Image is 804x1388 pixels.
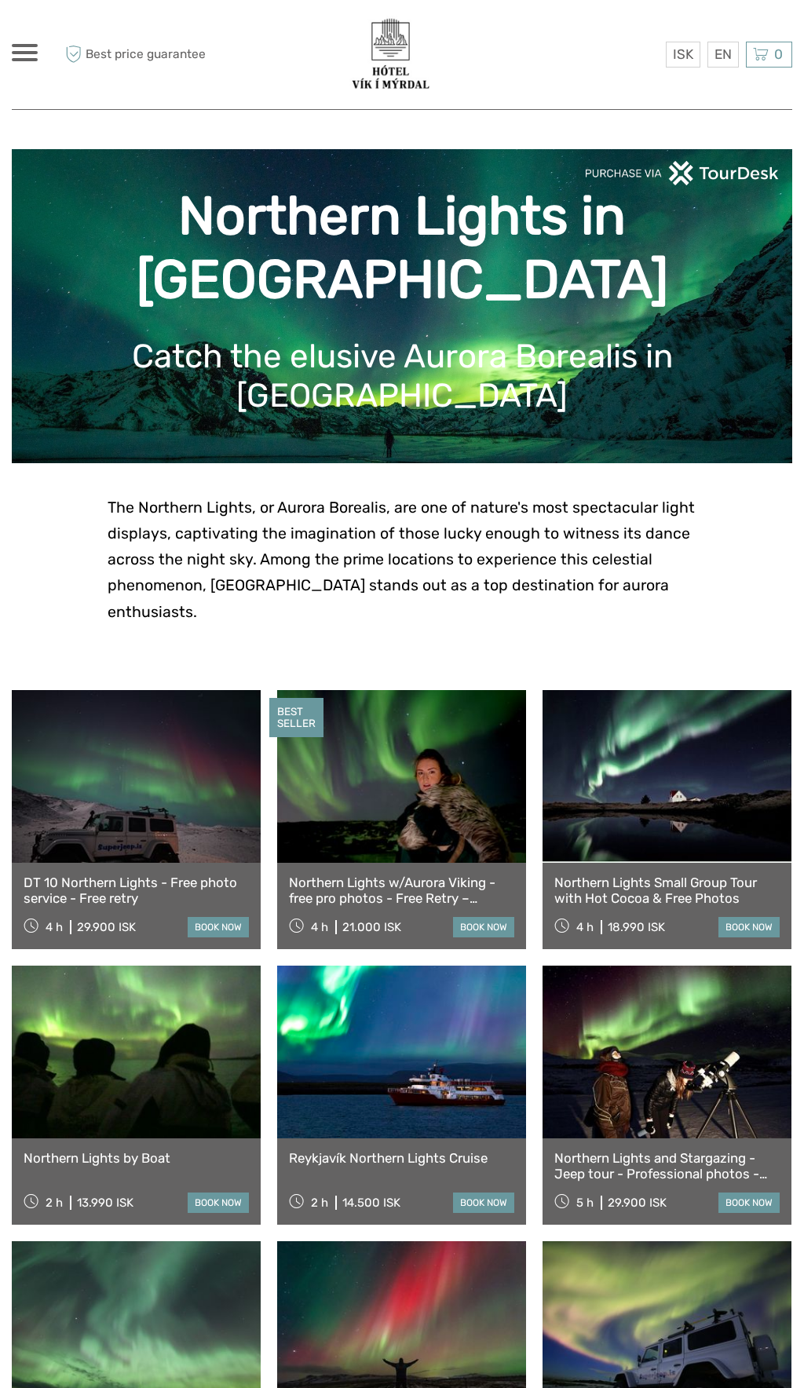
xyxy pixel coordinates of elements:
[46,920,63,934] span: 4 h
[311,1196,328,1210] span: 2 h
[342,920,401,934] div: 21.000 ISK
[608,920,665,934] div: 18.990 ISK
[24,1150,249,1166] a: Northern Lights by Boat
[289,875,514,907] a: Northern Lights w/Aurora Viking - free pro photos - Free Retry – minibus
[554,875,780,907] a: Northern Lights Small Group Tour with Hot Cocoa & Free Photos
[61,42,207,68] span: Best price guarantee
[188,917,249,937] a: book now
[718,1193,780,1213] a: book now
[77,920,136,934] div: 29.900 ISK
[453,1193,514,1213] a: book now
[576,1196,594,1210] span: 5 h
[673,46,693,62] span: ISK
[269,698,323,737] div: BEST SELLER
[584,161,780,185] img: PurchaseViaTourDeskwhite.png
[608,1196,667,1210] div: 29.900 ISK
[35,337,769,416] h1: Catch the elusive Aurora Borealis in [GEOGRAPHIC_DATA]
[554,1150,780,1182] a: Northern Lights and Stargazing - Jeep tour - Professional photos - Free re-run
[188,1193,249,1213] a: book now
[342,1196,400,1210] div: 14.500 ISK
[46,1196,63,1210] span: 2 h
[77,1196,133,1210] div: 13.990 ISK
[311,920,328,934] span: 4 h
[289,1150,514,1166] a: Reykjavík Northern Lights Cruise
[718,917,780,937] a: book now
[772,46,785,62] span: 0
[24,875,249,907] a: DT 10 Northern Lights - Free photo service - Free retry
[35,184,769,312] h1: Northern Lights in [GEOGRAPHIC_DATA]
[707,42,739,68] div: EN
[576,920,594,934] span: 4 h
[346,16,435,93] img: 3623-377c0aa7-b839-403d-a762-68de84ed66d4_logo_big.png
[108,499,695,621] span: The Northern Lights, or Aurora Borealis, are one of nature's most spectacular light displays, cap...
[453,917,514,937] a: book now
